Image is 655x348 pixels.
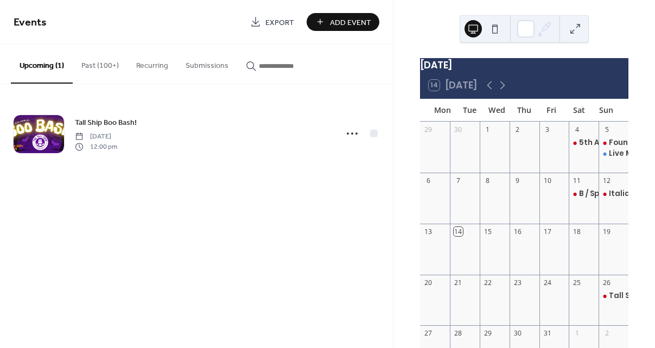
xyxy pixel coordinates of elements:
div: 4 [573,125,582,134]
div: 27 [424,329,433,338]
div: Italian American Alliance Columbus Day [599,189,628,199]
div: 14 [454,227,463,236]
div: Wed [484,99,511,121]
span: Export [265,17,294,28]
div: B / Spoke Fitness Takeover [569,189,599,199]
div: Tue [456,99,483,121]
span: 12:00 pm [75,142,117,151]
div: 9 [513,176,522,185]
div: Fri [538,99,565,121]
div: 2 [513,125,522,134]
button: Upcoming (1) [11,44,73,84]
span: Tall Ship Boo Bash! [75,117,137,129]
div: 5 [602,125,612,134]
div: Sun [593,99,620,121]
button: Past (100+) [73,44,128,83]
a: Export [242,13,302,31]
div: 6 [424,176,433,185]
div: 8 [483,176,492,185]
div: 1 [573,329,582,338]
div: 3 [543,125,552,134]
div: 30 [513,329,522,338]
div: 16 [513,227,522,236]
div: 5th Annual Oktoberfest at Tall Ship [569,138,599,148]
div: [DATE] [420,58,628,72]
div: 13 [424,227,433,236]
div: 20 [424,278,433,287]
span: Add Event [330,17,371,28]
div: Live Music: Julee [599,149,628,159]
button: Recurring [128,44,177,83]
div: Sat [565,99,592,121]
span: Events [14,12,47,33]
button: Submissions [177,44,237,83]
div: 25 [573,278,582,287]
div: 17 [543,227,552,236]
div: 15 [483,227,492,236]
div: 31 [543,329,552,338]
div: Mon [429,99,456,121]
button: Add Event [307,13,379,31]
div: 26 [602,278,612,287]
a: Tall Ship Boo Bash! [75,116,137,129]
div: Thu [511,99,538,121]
div: 22 [483,278,492,287]
span: [DATE] [75,132,117,142]
div: 23 [513,278,522,287]
div: 10 [543,176,552,185]
div: 19 [602,227,612,236]
div: Found - Vintage Clothing Market Pop Up [599,138,628,148]
div: 18 [573,227,582,236]
div: 11 [573,176,582,185]
div: 7 [454,176,463,185]
div: 1 [483,125,492,134]
div: 21 [454,278,463,287]
div: 28 [454,329,463,338]
div: 24 [543,278,552,287]
div: 29 [424,125,433,134]
div: 12 [602,176,612,185]
div: Tall Ship Boo Bash! [599,291,628,301]
div: 29 [483,329,492,338]
div: 30 [454,125,463,134]
div: 2 [602,329,612,338]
